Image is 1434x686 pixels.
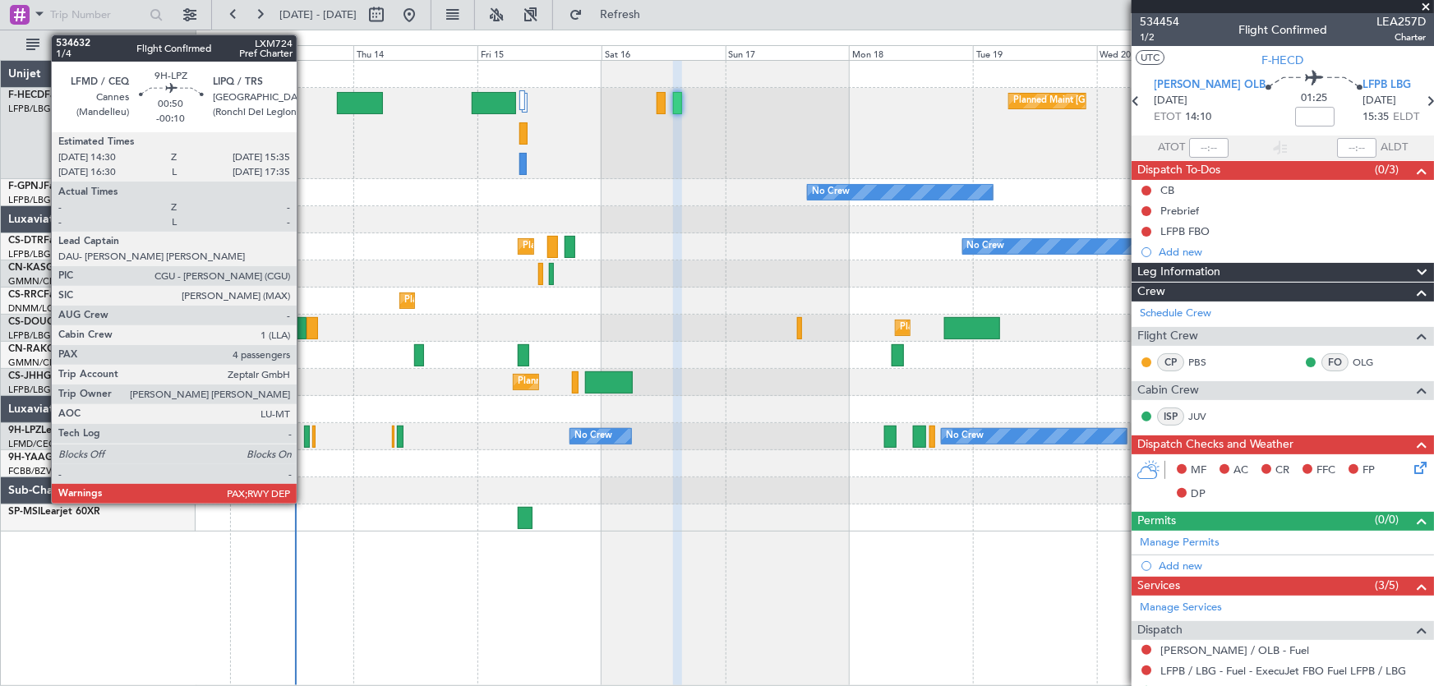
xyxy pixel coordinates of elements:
[1157,407,1184,426] div: ISP
[8,453,45,463] span: 9H-YAA
[1376,13,1426,30] span: LEA257D
[1363,77,1412,94] span: LFPB LBG
[404,288,574,313] div: Planned Maint Lagos ([PERSON_NAME])
[1137,327,1198,346] span: Flight Crew
[8,248,51,260] a: LFPB/LBG
[1160,183,1174,197] div: CB
[8,344,47,354] span: CN-RAK
[602,45,726,60] div: Sat 16
[8,507,100,517] a: SP-MSILearjet 60XR
[1159,559,1426,573] div: Add new
[1238,22,1327,39] div: Flight Confirmed
[1302,90,1328,107] span: 01:25
[812,180,850,205] div: No Crew
[1137,621,1183,640] span: Dispatch
[1137,263,1220,282] span: Leg Information
[8,317,47,327] span: CS-DOU
[1158,140,1185,156] span: ATOT
[1363,109,1390,126] span: 15:35
[199,33,227,47] div: [DATE]
[1188,355,1225,370] a: PBS
[43,39,173,51] span: All Aircraft
[523,234,782,259] div: Planned Maint [GEOGRAPHIC_DATA] ([GEOGRAPHIC_DATA])
[1140,535,1220,551] a: Manage Permits
[561,2,660,28] button: Refresh
[8,357,65,369] a: GMMN/CMN
[1155,93,1188,109] span: [DATE]
[1363,463,1375,479] span: FP
[1140,13,1179,30] span: 534454
[8,371,99,381] a: CS-JHHGlobal 6000
[353,45,477,60] div: Thu 14
[574,424,612,449] div: No Crew
[1155,109,1182,126] span: ETOT
[1137,577,1180,596] span: Services
[1353,355,1390,370] a: OLG
[477,45,602,60] div: Fri 15
[1160,664,1406,678] a: LFPB / LBG - Fuel - ExecuJet FBO Fuel LFPB / LBG
[8,194,51,206] a: LFPB/LBG
[586,9,655,21] span: Refresh
[8,465,52,477] a: FCBB/BZV
[1160,224,1210,238] div: LFPB FBO
[1136,50,1164,65] button: UTC
[1013,89,1272,113] div: Planned Maint [GEOGRAPHIC_DATA] ([GEOGRAPHIC_DATA])
[1375,161,1399,178] span: (0/3)
[1189,138,1229,158] input: --:--
[1159,245,1426,259] div: Add new
[1381,140,1408,156] span: ALDT
[1233,463,1248,479] span: AC
[8,302,59,315] a: DNMM/LOS
[230,45,354,60] div: Wed 13
[1316,463,1335,479] span: FFC
[518,370,777,394] div: Planned Maint [GEOGRAPHIC_DATA] ([GEOGRAPHIC_DATA])
[1137,283,1165,302] span: Crew
[8,344,103,354] a: CN-RAKGlobal 6000
[1191,463,1206,479] span: MF
[1375,511,1399,528] span: (0/0)
[8,236,99,246] a: CS-DTRFalcon 2000
[8,453,101,463] a: 9H-YAAGlobal 5000
[50,2,145,27] input: Trip Number
[18,32,178,58] button: All Aircraft
[8,329,51,342] a: LFPB/LBG
[8,103,51,115] a: LFPB/LBG
[8,90,44,100] span: F-HECD
[8,90,90,100] a: F-HECDFalcon 7X
[726,45,850,60] div: Sun 17
[1321,353,1349,371] div: FO
[8,182,44,191] span: F-GPNJ
[275,234,359,259] div: Planned Maint Sofia
[8,384,51,396] a: LFPB/LBG
[1376,30,1426,44] span: Charter
[8,290,44,300] span: CS-RRC
[1137,161,1220,180] span: Dispatch To-Dos
[1363,93,1397,109] span: [DATE]
[1155,77,1266,94] span: [PERSON_NAME] OLB
[1137,512,1176,531] span: Permits
[1097,45,1221,60] div: Wed 20
[8,275,65,288] a: GMMN/CMN
[1137,381,1199,400] span: Cabin Crew
[1275,463,1289,479] span: CR
[1186,109,1212,126] span: 14:10
[8,236,44,246] span: CS-DTR
[946,424,984,449] div: No Crew
[8,182,106,191] a: F-GPNJFalcon 900EX
[967,234,1005,259] div: No Crew
[1160,643,1309,657] a: [PERSON_NAME] / OLB - Fuel
[1375,577,1399,594] span: (3/5)
[1140,30,1179,44] span: 1/2
[1394,109,1420,126] span: ELDT
[8,507,40,517] span: SP-MSI
[973,45,1097,60] div: Tue 19
[1140,306,1211,322] a: Schedule Crew
[1191,486,1206,503] span: DP
[1160,204,1199,218] div: Prebrief
[8,371,44,381] span: CS-JHH
[8,438,56,450] a: LFMD/CEQ
[900,315,1159,340] div: Planned Maint [GEOGRAPHIC_DATA] ([GEOGRAPHIC_DATA])
[1140,600,1222,616] a: Manage Services
[279,7,357,22] span: [DATE] - [DATE]
[8,426,41,435] span: 9H-LPZ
